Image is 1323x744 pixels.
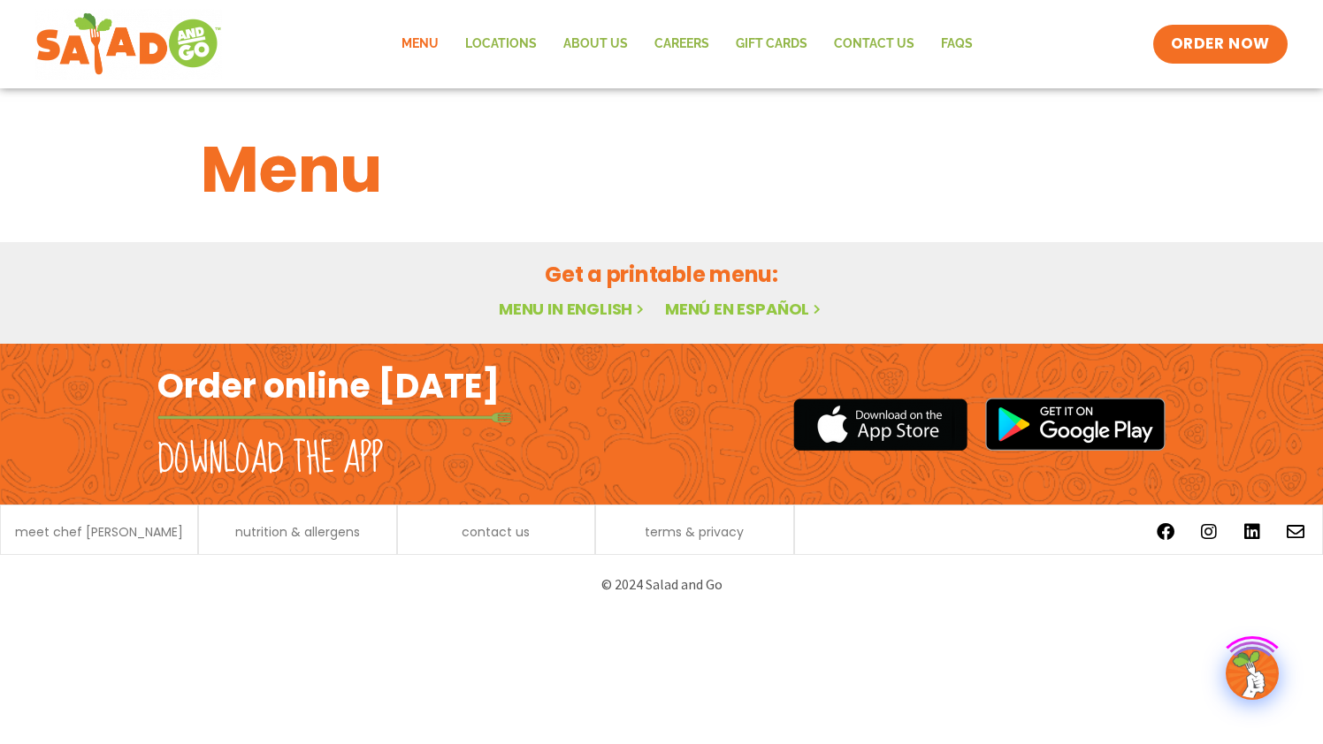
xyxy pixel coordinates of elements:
[462,526,530,538] a: contact us
[1171,34,1270,55] span: ORDER NOW
[499,298,647,320] a: Menu in English
[821,24,928,65] a: Contact Us
[388,24,986,65] nav: Menu
[166,573,1157,596] p: © 2024 Salad and Go
[201,259,1122,290] h2: Get a printable menu:
[985,398,1166,451] img: google_play
[157,413,511,422] img: fork
[928,24,986,65] a: FAQs
[15,526,183,538] a: meet chef [PERSON_NAME]
[645,526,744,538] a: terms & privacy
[723,24,821,65] a: GIFT CARDS
[388,24,452,65] a: Menu
[235,526,360,538] a: nutrition & allergens
[793,396,967,453] img: appstore
[157,364,500,407] h2: Order online [DATE]
[201,122,1122,217] h1: Menu
[641,24,723,65] a: Careers
[665,298,824,320] a: Menú en español
[157,435,383,484] h2: Download the app
[1153,25,1288,64] a: ORDER NOW
[35,9,222,80] img: new-SAG-logo-768×292
[550,24,641,65] a: About Us
[452,24,550,65] a: Locations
